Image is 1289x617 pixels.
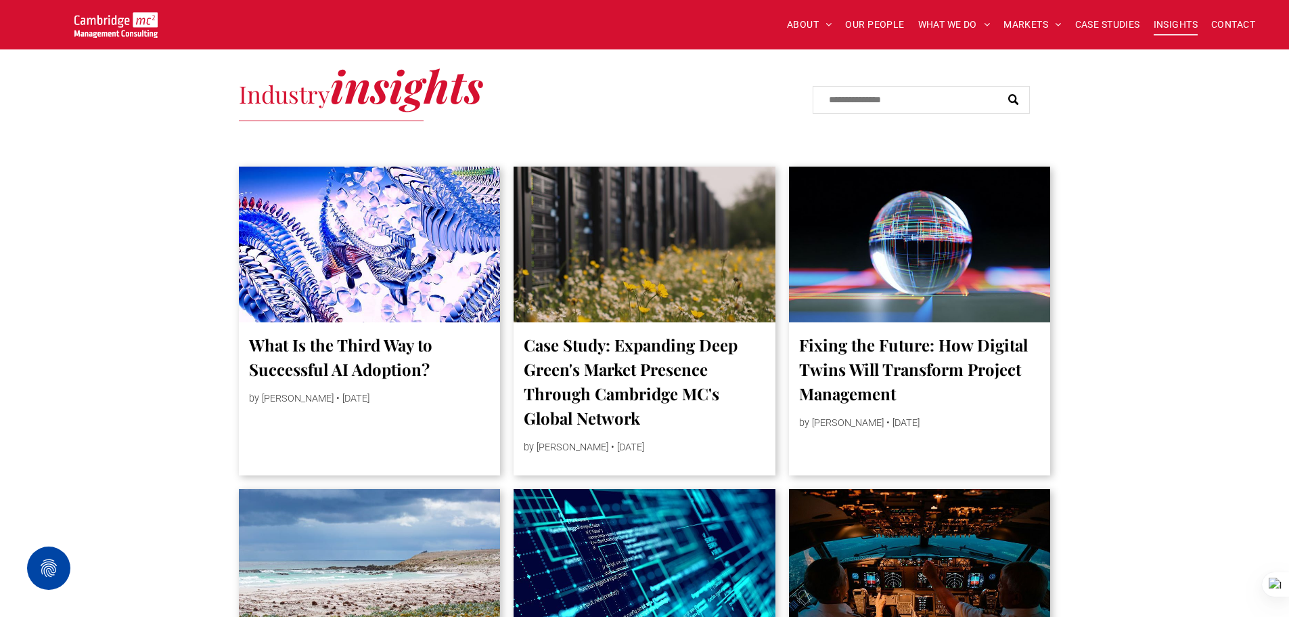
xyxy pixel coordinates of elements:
a: Your Business Transformed | Cambridge Management Consulting [74,14,158,28]
input: Search [813,86,1030,114]
a: CASE STUDIES [1068,14,1147,35]
a: MARKETS [997,14,1068,35]
span: insights [330,56,483,114]
span: • [336,393,340,404]
span: [DATE] [342,393,369,404]
a: Crystal ball on a neon floor, digital transformation [789,167,1051,322]
a: What Is the Third Way to Successful AI Adoption? [249,333,491,381]
a: INSIGHTS [1147,14,1204,35]
a: Fixing the Future: How Digital Twins Will Transform Project Management [799,333,1041,406]
span: by [PERSON_NAME] [524,442,608,453]
span: by [PERSON_NAME] [249,393,334,404]
span: • [611,442,614,453]
a: WHAT WE DO [911,14,997,35]
span: • [886,417,890,429]
a: OUR PEOPLE [838,14,911,35]
img: Go to Homepage [74,12,158,38]
a: CONTACT [1204,14,1262,35]
span: [DATE] [892,417,920,429]
span: Industry [239,78,330,110]
a: A Data centre in a field, digital infrastructure [514,167,775,322]
span: [DATE] [617,442,644,453]
span: by [PERSON_NAME] [799,417,884,429]
a: Abstract kaleidoscope of AI generated shapes , Procurement [239,167,501,322]
a: ABOUT [780,14,839,35]
a: Case Study: Expanding Deep Green's Market Presence Through Cambridge MC's Global Network [524,333,765,430]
